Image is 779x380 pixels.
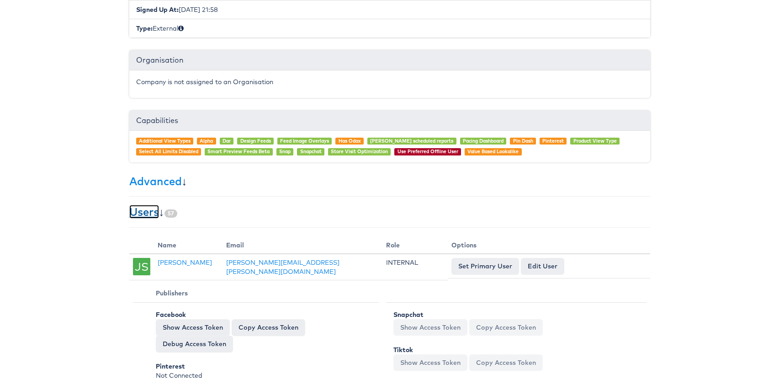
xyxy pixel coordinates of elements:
div: JS [133,258,150,275]
a: Has Odax [339,138,361,144]
a: Pacing Dashboard [463,138,503,144]
a: [PERSON_NAME] [158,258,212,267]
div: Organisation [129,50,650,70]
a: Use Preferred Offline User [397,148,458,155]
a: Advanced [129,174,182,188]
a: Snap [279,148,291,155]
h3: ↓ [129,206,650,218]
a: [PERSON_NAME] scheduled reports [370,138,453,144]
a: Pin Dash [513,138,533,144]
b: Signed Up At: [136,5,179,14]
button: Copy Access Token [469,319,543,336]
a: Pinterest [542,138,564,144]
a: Feed Image Overlays [280,138,329,144]
p: Company is not assigned to an Organisation [136,77,643,86]
a: Design Feeds [240,138,271,144]
b: Facebook [156,310,186,319]
b: Tiktok [393,346,413,354]
b: Pinterest [156,362,185,370]
a: Users [129,205,159,219]
a: Smart Preview Feeds Beta [207,148,270,155]
div: Capabilities [129,111,650,131]
a: Value Based Lookalike [467,148,519,155]
th: Role [382,237,448,254]
th: Email [223,237,382,254]
td: INTERNAL [382,254,448,280]
div: Not Connected [156,362,368,380]
a: Store Visit Optimization [331,148,388,155]
a: Select All Limits Disabled [139,148,198,155]
th: Publishers [133,284,379,303]
a: Snapchat [300,148,322,155]
button: Show Access Token [393,354,467,371]
th: Options [448,237,650,254]
button: Show Access Token [393,319,467,336]
b: Type: [136,24,153,32]
th: Name [154,237,223,254]
a: Product View Type [573,138,617,144]
a: Dar [223,138,231,144]
li: External [129,19,650,37]
a: [PERSON_NAME][EMAIL_ADDRESS][PERSON_NAME][DOMAIN_NAME] [226,258,339,276]
h3: ↓ [129,175,650,187]
button: Show Access Token [156,319,230,336]
a: Additional View Types [139,138,191,144]
button: Copy Access Token [469,354,543,371]
a: Alpha [200,138,213,144]
a: Debug Access Token [156,336,233,352]
span: 57 [164,209,177,218]
a: Edit User [521,258,564,274]
button: Copy Access Token [232,319,305,336]
button: Set Primary User [451,258,519,274]
span: Internal (staff) or External (client) [178,24,184,32]
b: Snapchat [393,310,424,319]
